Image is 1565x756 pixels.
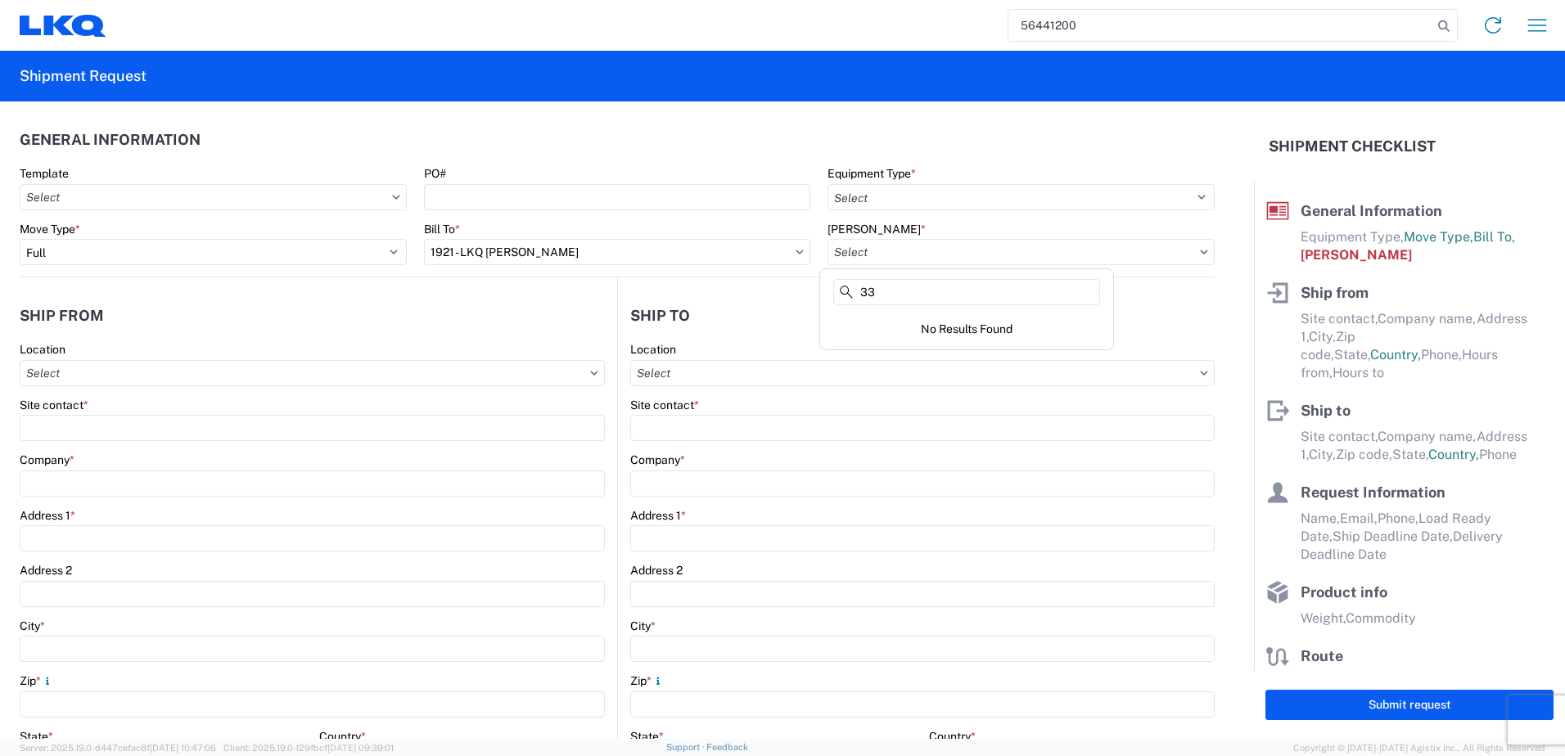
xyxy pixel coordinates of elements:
[20,673,54,688] label: Zip
[666,742,707,752] a: Support
[20,222,80,236] label: Move Type
[828,239,1215,265] input: Select
[1301,484,1445,501] span: Request Information
[1340,511,1378,526] span: Email,
[1336,447,1392,462] span: Zip code,
[630,673,665,688] label: Zip
[1309,447,1336,462] span: City,
[1346,610,1416,626] span: Commodity
[1334,347,1370,362] span: State,
[20,360,605,386] input: Select
[706,742,748,752] a: Feedback
[630,452,685,467] label: Company
[1301,610,1346,626] span: Weight,
[1301,247,1412,263] span: [PERSON_NAME]
[1333,529,1453,544] span: Ship Deadline Date,
[424,239,811,265] input: Select
[20,184,407,210] input: Select
[20,729,53,744] label: State
[1301,311,1378,326] span: Site contact,
[1479,447,1517,462] span: Phone
[20,132,201,148] h2: General Information
[1008,10,1432,41] input: Shipment, tracking or reference number
[630,508,686,523] label: Address 1
[1265,690,1554,720] button: Submit request
[1301,202,1442,219] span: General Information
[1301,284,1369,301] span: Ship from
[630,308,690,324] h2: Ship to
[828,166,916,181] label: Equipment Type
[630,342,676,357] label: Location
[327,743,394,753] span: [DATE] 09:39:01
[20,342,65,357] label: Location
[20,452,74,467] label: Company
[20,619,45,633] label: City
[1370,347,1421,362] span: Country,
[630,398,699,412] label: Site contact
[1309,329,1336,344] span: City,
[20,66,147,86] h2: Shipment Request
[1301,229,1404,245] span: Equipment Type,
[1293,740,1545,755] span: Copyright © [DATE]-[DATE] Agistix Inc., All Rights Reserved
[319,729,366,744] label: Country
[1301,511,1340,526] span: Name,
[1378,429,1477,444] span: Company name,
[630,729,664,744] label: State
[1428,447,1479,462] span: Country,
[1333,365,1384,380] span: Hours to
[1392,447,1428,462] span: State,
[1301,429,1378,444] span: Site contact,
[1421,347,1462,362] span: Phone,
[20,308,104,324] h2: Ship from
[630,360,1215,386] input: Select
[1404,229,1473,245] span: Move Type,
[828,222,926,236] label: [PERSON_NAME]
[424,222,460,236] label: Bill To
[1378,311,1477,326] span: Company name,
[1378,511,1418,526] span: Phone,
[424,166,446,181] label: PO#
[20,743,216,753] span: Server: 2025.19.0-d447cefac8f
[20,398,88,412] label: Site contact
[1301,647,1343,664] span: Route
[150,743,216,753] span: [DATE] 10:47:06
[823,312,1110,346] div: No Results Found
[1301,583,1387,601] span: Product info
[1269,137,1436,156] h2: Shipment Checklist
[20,166,69,181] label: Template
[1301,402,1351,419] span: Ship to
[929,729,976,744] label: Country
[630,563,683,578] label: Address 2
[630,619,656,633] label: City
[20,508,75,523] label: Address 1
[20,563,72,578] label: Address 2
[223,743,394,753] span: Client: 2025.19.0-129fbcf
[1473,229,1515,245] span: Bill To,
